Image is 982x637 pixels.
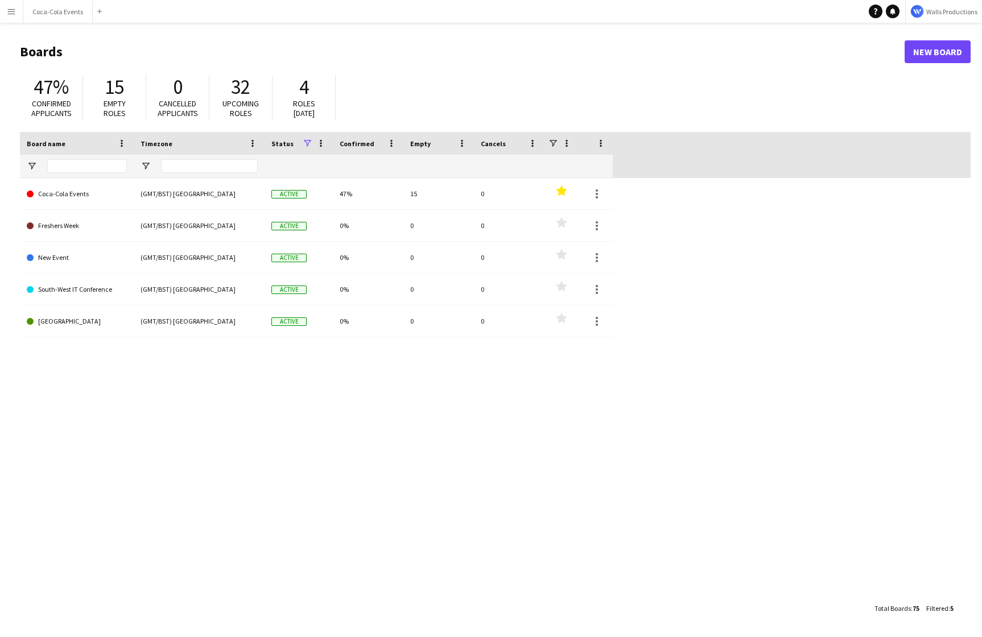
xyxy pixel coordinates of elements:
[271,222,307,230] span: Active
[161,159,258,173] input: Timezone Filter Input
[403,178,474,209] div: 15
[27,139,65,148] span: Board name
[141,139,172,148] span: Timezone
[299,75,309,100] span: 4
[134,305,265,337] div: (GMT/BST) [GEOGRAPHIC_DATA]
[47,159,127,173] input: Board name Filter Input
[27,274,127,305] a: South-West IT Conference
[31,98,72,118] span: Confirmed applicants
[27,305,127,337] a: [GEOGRAPHIC_DATA]
[905,40,971,63] a: New Board
[173,75,183,100] span: 0
[474,178,544,209] div: 0
[474,210,544,241] div: 0
[474,242,544,273] div: 0
[222,98,259,118] span: Upcoming roles
[333,242,403,273] div: 0%
[231,75,250,100] span: 32
[23,1,93,23] button: Coca-Cola Events
[333,210,403,241] div: 0%
[403,305,474,337] div: 0
[474,305,544,337] div: 0
[104,98,126,118] span: Empty roles
[403,274,474,305] div: 0
[403,210,474,241] div: 0
[910,5,924,18] img: Logo
[158,98,198,118] span: Cancelled applicants
[950,604,954,613] span: 5
[271,286,307,294] span: Active
[333,274,403,305] div: 0%
[874,604,911,613] span: Total Boards
[271,190,307,198] span: Active
[926,7,977,16] span: Walls Productions
[410,139,431,148] span: Empty
[340,139,374,148] span: Confirmed
[271,254,307,262] span: Active
[27,161,37,171] button: Open Filter Menu
[34,75,69,100] span: 47%
[926,604,948,613] span: Filtered
[27,210,127,242] a: Freshers Week
[105,75,124,100] span: 15
[134,210,265,241] div: (GMT/BST) [GEOGRAPHIC_DATA]
[27,178,127,210] a: Coca-Cola Events
[271,317,307,326] span: Active
[474,274,544,305] div: 0
[271,139,294,148] span: Status
[27,242,127,274] a: New Event
[293,98,315,118] span: Roles [DATE]
[134,178,265,209] div: (GMT/BST) [GEOGRAPHIC_DATA]
[134,274,265,305] div: (GMT/BST) [GEOGRAPHIC_DATA]
[333,305,403,337] div: 0%
[141,161,151,171] button: Open Filter Menu
[913,604,919,613] span: 75
[333,178,403,209] div: 47%
[481,139,506,148] span: Cancels
[20,43,905,60] h1: Boards
[134,242,265,273] div: (GMT/BST) [GEOGRAPHIC_DATA]
[403,242,474,273] div: 0
[874,597,919,619] div: :
[926,597,954,619] div: :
